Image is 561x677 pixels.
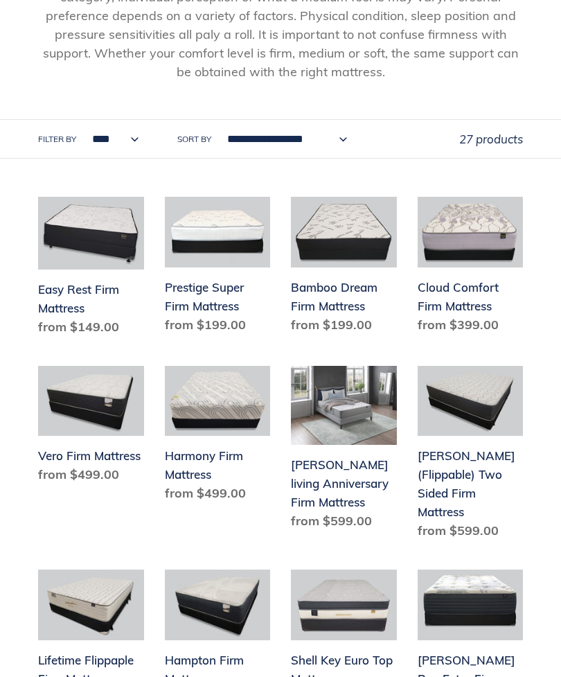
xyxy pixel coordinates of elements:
[38,197,144,341] a: Easy Rest Firm Mattress
[38,133,76,146] label: Filter by
[38,366,144,490] a: Vero Firm Mattress
[291,366,397,536] a: Scott living Anniversary Firm Mattress
[165,366,271,509] a: Harmony Firm Mattress
[177,133,211,146] label: Sort by
[418,197,524,340] a: Cloud Comfort Firm Mattress
[165,197,271,340] a: Prestige Super Firm Mattress
[459,132,523,146] span: 27 products
[291,197,397,340] a: Bamboo Dream Firm Mattress
[418,366,524,546] a: Del Ray (Flippable) Two Sided Firm Mattress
